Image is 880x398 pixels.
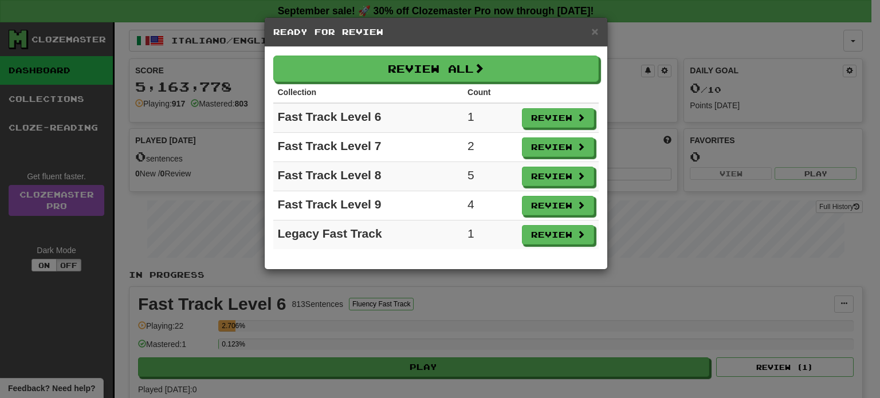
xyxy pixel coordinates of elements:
td: 4 [463,191,517,220]
td: Fast Track Level 7 [273,133,463,162]
button: Review [522,167,594,186]
td: 5 [463,162,517,191]
button: Review [522,137,594,157]
button: Review [522,108,594,128]
button: Close [591,25,598,37]
th: Collection [273,82,463,103]
td: 1 [463,103,517,133]
button: Review All [273,56,599,82]
td: Fast Track Level 8 [273,162,463,191]
button: Review [522,196,594,215]
button: Review [522,225,594,245]
td: Fast Track Level 6 [273,103,463,133]
h5: Ready for Review [273,26,599,38]
td: 1 [463,220,517,250]
td: Fast Track Level 9 [273,191,463,220]
td: Legacy Fast Track [273,220,463,250]
th: Count [463,82,517,103]
td: 2 [463,133,517,162]
span: × [591,25,598,38]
